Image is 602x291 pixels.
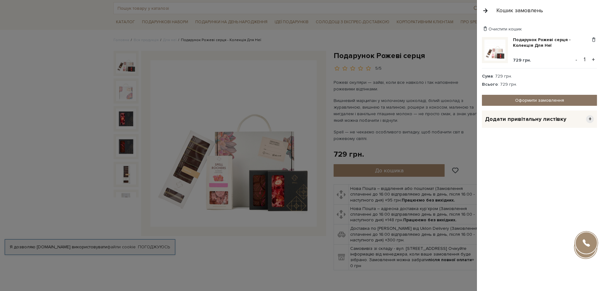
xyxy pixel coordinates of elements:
img: Подарунок Рожеві серця - Колекція Для Неї [484,40,505,61]
div: : 729 грн. [482,82,597,87]
div: Очистити кошик [482,26,597,32]
span: 729 грн. [513,57,531,63]
strong: Всього [482,82,498,87]
button: - [573,55,579,64]
a: Подарунок Рожеві серця - Колекція Для Неї [513,37,590,48]
strong: Сума [482,73,493,79]
span: Додати привітальну листівку [485,116,566,123]
div: : 729 грн. [482,73,597,79]
div: Кошик замовлень [496,7,543,14]
button: + [590,55,597,64]
a: Оформити замовлення [482,95,597,106]
span: + [586,115,594,123]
